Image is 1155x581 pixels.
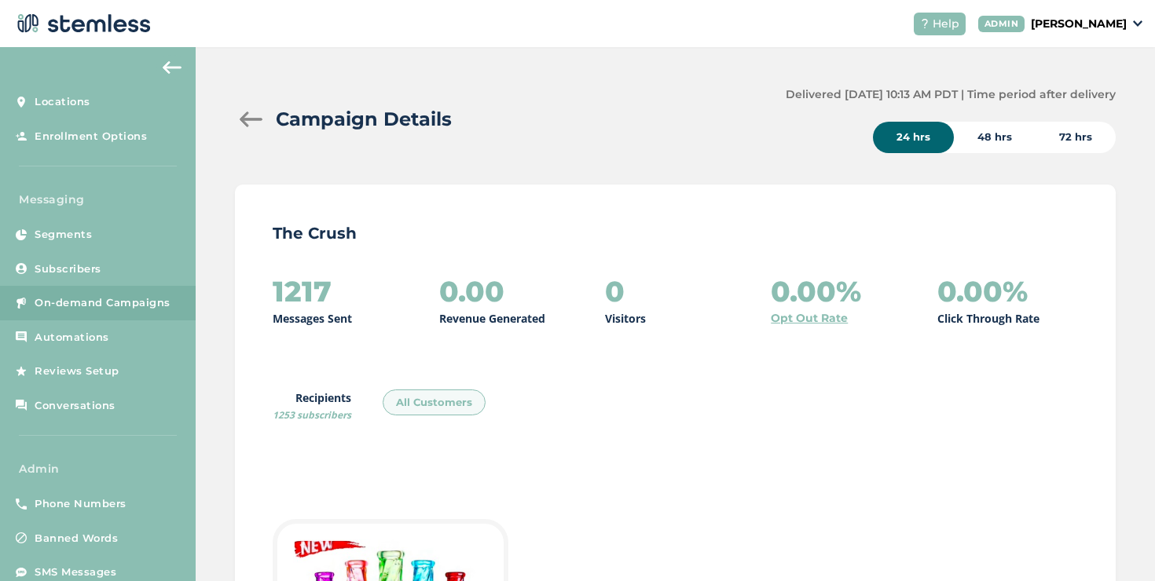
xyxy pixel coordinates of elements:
[35,565,116,580] span: SMS Messages
[273,408,351,422] span: 1253 subscribers
[1133,20,1142,27] img: icon_down-arrow-small-66adaf34.svg
[273,276,332,307] h2: 1217
[937,310,1039,327] p: Click Through Rate
[163,61,181,74] img: icon-arrow-back-accent-c549486e.svg
[13,8,151,39] img: logo-dark-0685b13c.svg
[605,310,646,327] p: Visitors
[35,531,118,546] span: Banned Words
[873,122,954,153] div: 24 hrs
[276,105,452,133] h2: Campaign Details
[933,16,959,32] span: Help
[35,398,115,414] span: Conversations
[35,364,119,379] span: Reviews Setup
[605,276,625,307] h2: 0
[771,276,861,307] h2: 0.00%
[35,496,126,512] span: Phone Numbers
[35,227,92,243] span: Segments
[383,389,486,416] div: All Customers
[439,310,545,327] p: Revenue Generated
[273,389,351,422] label: Recipients
[786,86,1116,103] label: Delivered [DATE] 10:13 AM PDT | Time period after delivery
[1076,506,1155,581] iframe: Chat Widget
[1036,122,1116,153] div: 72 hrs
[954,122,1036,153] div: 48 hrs
[35,261,101,277] span: Subscribers
[273,222,1078,244] p: The Crush
[978,16,1025,32] div: ADMIN
[439,276,504,307] h2: 0.00
[35,295,170,311] span: On-demand Campaigns
[35,129,147,144] span: Enrollment Options
[35,94,90,110] span: Locations
[920,19,929,28] img: icon-help-white-03924b79.svg
[273,310,352,327] p: Messages Sent
[35,330,109,345] span: Automations
[937,276,1028,307] h2: 0.00%
[771,310,848,327] a: Opt Out Rate
[1031,16,1127,32] p: [PERSON_NAME]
